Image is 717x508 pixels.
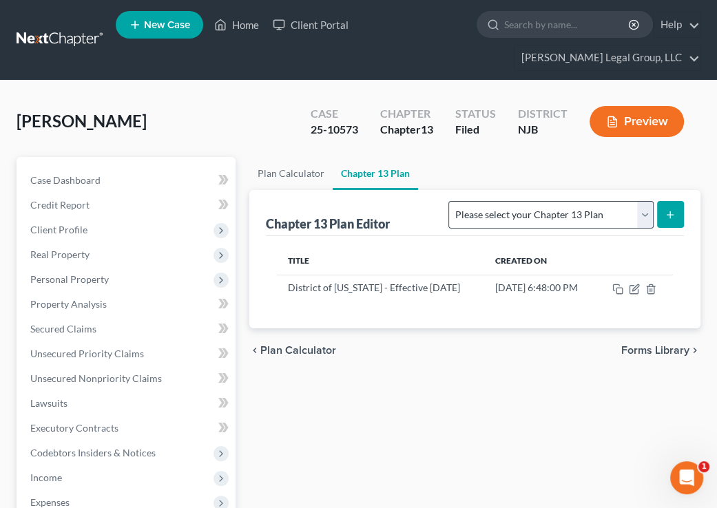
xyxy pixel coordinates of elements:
span: Client Profile [30,224,87,235]
th: Title [277,247,485,275]
span: Executory Contracts [30,422,118,434]
div: Chapter [380,106,433,122]
div: Filed [455,122,496,138]
a: Help [654,12,700,37]
td: [DATE] 6:48:00 PM [484,275,596,301]
span: [PERSON_NAME] [17,111,147,131]
a: Plan Calculator [249,157,333,190]
div: NJB [518,122,568,138]
div: Chapter [380,122,433,138]
a: Home [207,12,266,37]
a: [PERSON_NAME] Legal Group, LLC [515,45,700,70]
iframe: Intercom live chat [670,461,703,494]
span: New Case [144,20,190,30]
input: Search by name... [504,12,630,37]
i: chevron_right [689,345,700,356]
a: Executory Contracts [19,416,236,441]
span: Personal Property [30,273,109,285]
span: 13 [421,123,433,136]
span: Plan Calculator [260,345,336,356]
div: 25-10573 [311,122,358,138]
span: Unsecured Nonpriority Claims [30,372,162,384]
a: Property Analysis [19,292,236,317]
a: Case Dashboard [19,168,236,193]
span: 1 [698,461,709,472]
span: Case Dashboard [30,174,101,186]
div: Chapter 13 Plan Editor [266,215,390,232]
button: Preview [590,106,684,137]
span: Property Analysis [30,298,107,310]
a: Unsecured Priority Claims [19,341,236,366]
button: Forms Library chevron_right [621,345,700,356]
td: District of [US_STATE] - Effective [DATE] [277,275,485,301]
button: chevron_left Plan Calculator [249,345,336,356]
div: Case [311,106,358,122]
span: Codebtors Insiders & Notices [30,447,156,458]
span: Real Property [30,248,90,260]
th: Created On [484,247,596,275]
i: chevron_left [249,345,260,356]
a: Unsecured Nonpriority Claims [19,366,236,391]
span: Forms Library [621,345,689,356]
a: Secured Claims [19,317,236,341]
a: Credit Report [19,193,236,218]
a: Lawsuits [19,391,236,416]
span: Unsecured Priority Claims [30,348,144,359]
a: Chapter 13 Plan [333,157,418,190]
span: Credit Report [30,199,90,211]
span: Income [30,472,62,483]
span: Secured Claims [30,323,96,335]
a: Client Portal [266,12,355,37]
div: Status [455,106,496,122]
span: Lawsuits [30,397,67,409]
span: Expenses [30,496,70,508]
div: District [518,106,568,122]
